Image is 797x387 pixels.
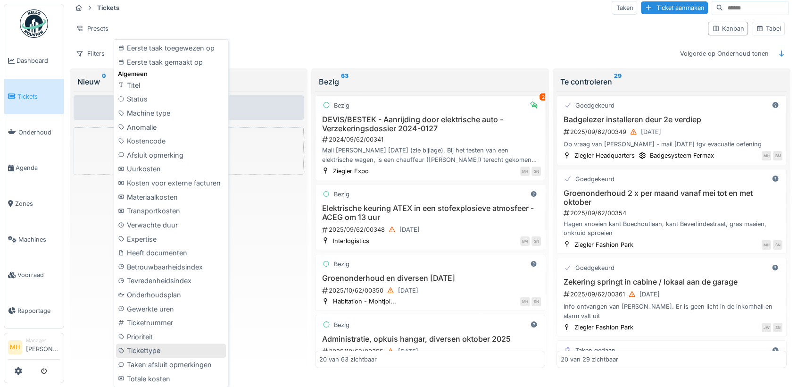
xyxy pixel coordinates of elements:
[540,93,547,101] div: 2
[574,323,633,332] div: Ziegler Fashion Park
[116,55,226,69] div: Eerste taak gemaakt op
[116,302,226,316] div: Gewerkte uren
[563,126,782,138] div: 2025/09/62/00349
[319,274,541,283] h3: Groenonderhoud en diversen [DATE]
[762,323,771,332] div: JW
[614,76,622,87] sup: 29
[102,76,106,87] sup: 0
[116,246,226,260] div: Heeft documenten
[116,232,226,246] div: Expertise
[574,151,635,160] div: Ziegler Headquarters
[17,92,60,101] span: Tickets
[72,47,109,60] div: Filters
[321,285,541,296] div: 2025/10/62/00350
[116,218,226,232] div: Verwachte duur
[116,162,226,176] div: Uurkosten
[17,270,60,279] span: Voorraad
[560,76,783,87] div: Te controleren
[398,347,418,356] div: [DATE]
[15,199,60,208] span: Zones
[561,189,782,207] h3: Groenonderhoud 2 x per maand vanaf mei tot en met oktober
[116,92,226,106] div: Status
[116,134,226,148] div: Kostencode
[563,209,782,218] div: 2025/09/62/00354
[561,115,782,124] h3: Badgelezer installeren deur 2e verdiep
[675,47,772,60] div: Volgorde op Onderhoud tonen
[612,1,637,15] div: Taken
[773,151,782,160] div: BM
[531,167,541,176] div: SN
[116,204,226,218] div: Transportkosten
[639,290,660,299] div: [DATE]
[18,235,60,244] span: Machines
[72,22,113,35] div: Presets
[16,163,60,172] span: Agenda
[319,335,541,344] h3: Administratie, opkuis hangar, diversen oktober 2025
[641,1,708,14] div: Ticket aanmaken
[74,95,304,120] div: Geen tickets
[116,358,226,372] div: Taken afsluit opmerkingen
[531,297,541,306] div: SN
[334,260,349,269] div: Bezig
[650,151,714,160] div: Badgesysteem Fermax
[116,288,226,302] div: Onderhoudsplan
[561,354,618,363] div: 20 van 29 zichtbaar
[561,219,782,237] div: Hagen snoeien kant Boechoutlaan, kant Beverlindestraat, gras maaien, onkruid sproeien
[116,372,226,386] div: Totale kosten
[116,148,226,162] div: Afsluit opmerking
[641,127,661,136] div: [DATE]
[334,101,349,110] div: Bezig
[116,344,226,358] div: Tickettype
[321,224,541,236] div: 2025/09/62/00348
[319,354,377,363] div: 20 van 63 zichtbaar
[8,340,22,354] li: MH
[319,146,541,164] div: Mail [PERSON_NAME] [DATE] (zie bijlage). Bij het testen van een elektrische wagen, is een chauffe...
[17,56,60,65] span: Dashboard
[18,128,60,137] span: Onderhoud
[712,24,744,33] div: Kanban
[321,135,541,144] div: 2024/09/62/00341
[77,76,300,87] div: Nieuw
[20,9,48,38] img: Badge_color-CXgf-gQk.svg
[773,240,782,250] div: SN
[575,263,614,272] div: Goedgekeurd
[399,225,420,234] div: [DATE]
[116,316,226,330] div: Ticketnummer
[116,274,226,288] div: Tevredenheidsindex
[319,115,541,133] h3: DEVIS/BESTEK - Aanrijding door elektrische auto - Verzekeringsdossier 2024-0127
[520,236,530,246] div: BM
[26,337,60,344] div: Manager
[520,167,530,176] div: MH
[756,24,780,33] div: Tabel
[116,106,226,120] div: Machine type
[341,76,349,87] sup: 63
[116,41,226,55] div: Eerste taak toegewezen op
[333,167,369,176] div: Ziegler Expo
[561,302,782,320] div: Info ontvangen van [PERSON_NAME]. Er is geen licht in de inkomhall en alarm valt uit
[116,260,226,274] div: Betrouwbaarheidsindex
[773,323,782,332] div: SN
[334,320,349,329] div: Bezig
[762,151,771,160] div: MH
[520,297,530,306] div: MH
[116,190,226,204] div: Materiaalkosten
[26,337,60,357] li: [PERSON_NAME]
[116,69,226,78] div: Algemeen
[531,236,541,246] div: SN
[762,240,771,250] div: MH
[575,101,614,110] div: Goedgekeurd
[575,346,615,355] div: Taken gedaan
[333,236,369,245] div: Interlogistics
[561,278,782,286] h3: Zekering springt in cabine / lokaal aan de garage
[561,140,782,149] div: Op vraag van [PERSON_NAME] - mail [DATE] tgv evacuatie oefening
[574,240,633,249] div: Ziegler Fashion Park
[321,345,541,357] div: 2025/10/62/00355
[116,120,226,135] div: Anomalie
[333,297,396,306] div: Habitation - Montjoi...
[575,175,614,184] div: Goedgekeurd
[116,78,226,93] div: Titel
[319,204,541,222] h3: Elektrische keuring ATEX in een stofexplosieve atmosfeer - ACEG om 13 uur
[116,176,226,190] div: Kosten voor externe facturen
[398,286,418,295] div: [DATE]
[93,3,123,12] strong: Tickets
